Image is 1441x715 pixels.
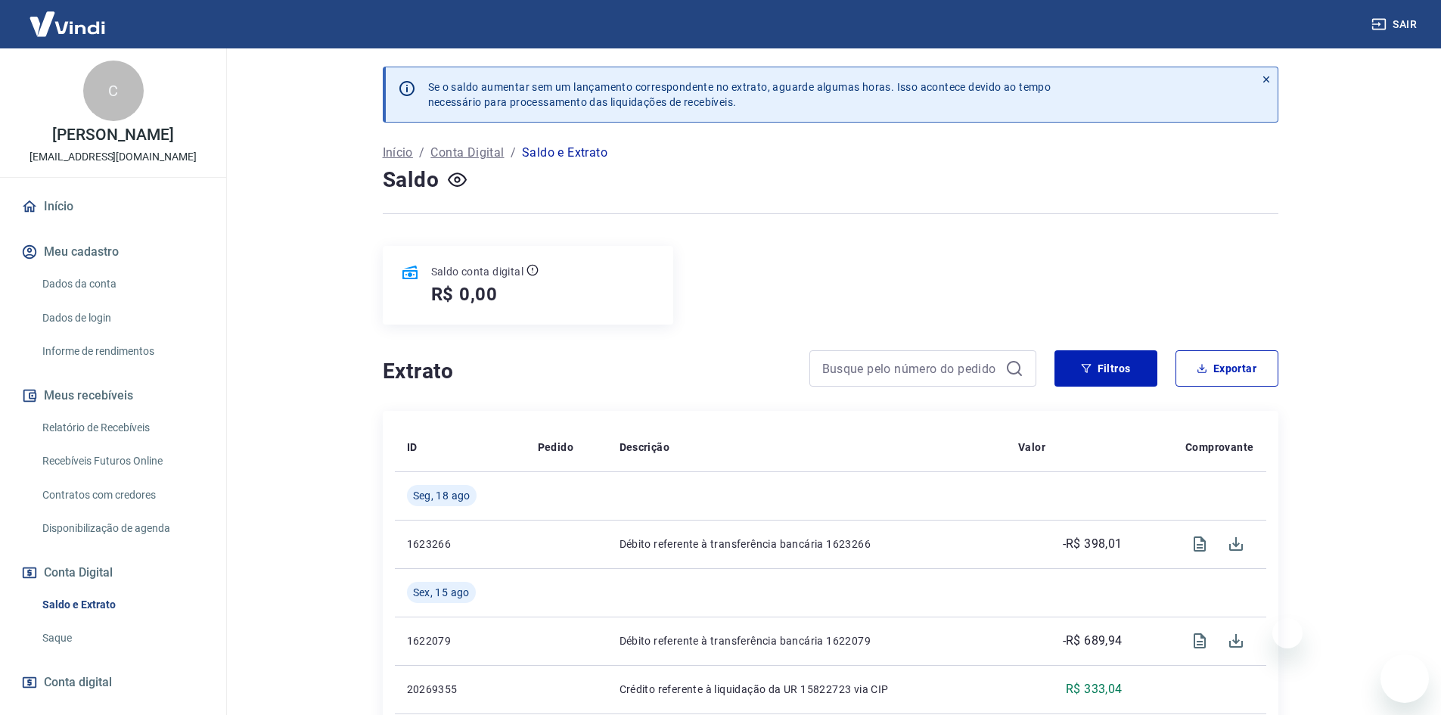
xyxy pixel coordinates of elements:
a: Saque [36,623,208,654]
p: Pedido [538,440,573,455]
iframe: Fechar mensagem [1272,618,1303,648]
a: Saldo e Extrato [36,589,208,620]
p: ID [407,440,418,455]
p: 1622079 [407,633,514,648]
p: Débito referente à transferência bancária 1622079 [620,633,994,648]
p: -R$ 689,94 [1063,632,1123,650]
button: Exportar [1175,350,1278,387]
h4: Saldo [383,165,439,195]
a: Recebíveis Futuros Online [36,446,208,477]
p: Débito referente à transferência bancária 1623266 [620,536,994,552]
p: Valor [1018,440,1045,455]
p: 20269355 [407,682,514,697]
button: Filtros [1054,350,1157,387]
h5: R$ 0,00 [431,282,498,306]
button: Conta Digital [18,556,208,589]
a: Conta digital [18,666,208,699]
p: Descrição [620,440,670,455]
p: R$ 333,04 [1066,680,1123,698]
p: [EMAIL_ADDRESS][DOMAIN_NAME] [30,149,197,165]
p: / [419,144,424,162]
a: Contratos com credores [36,480,208,511]
a: Relatório de Recebíveis [36,412,208,443]
input: Busque pelo número do pedido [822,357,999,380]
a: Início [383,144,413,162]
h4: Extrato [383,356,791,387]
div: C [83,61,144,121]
p: -R$ 398,01 [1063,535,1123,553]
span: Sex, 15 ago [413,585,470,600]
button: Meus recebíveis [18,379,208,412]
button: Meu cadastro [18,235,208,269]
iframe: Botão para abrir a janela de mensagens [1380,654,1429,703]
span: Visualizar [1182,623,1218,659]
p: / [511,144,516,162]
img: Vindi [18,1,116,47]
button: Sair [1368,11,1423,39]
p: Comprovante [1185,440,1253,455]
a: Informe de rendimentos [36,336,208,367]
p: [PERSON_NAME] [52,127,173,143]
span: Download [1218,526,1254,562]
a: Conta Digital [430,144,504,162]
span: Seg, 18 ago [413,488,470,503]
span: Download [1218,623,1254,659]
a: Início [18,190,208,223]
p: Saldo conta digital [431,264,524,279]
span: Conta digital [44,672,112,693]
p: 1623266 [407,536,514,552]
span: Visualizar [1182,526,1218,562]
a: Dados da conta [36,269,208,300]
a: Dados de login [36,303,208,334]
p: Se o saldo aumentar sem um lançamento correspondente no extrato, aguarde algumas horas. Isso acon... [428,79,1051,110]
p: Crédito referente à liquidação da UR 15822723 via CIP [620,682,994,697]
p: Saldo e Extrato [522,144,607,162]
a: Disponibilização de agenda [36,513,208,544]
